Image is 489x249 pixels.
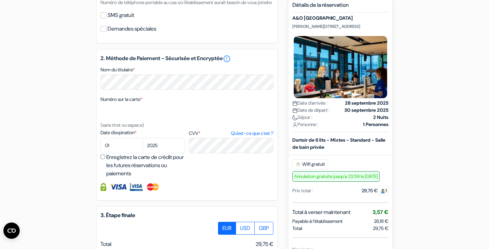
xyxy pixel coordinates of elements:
img: Information de carte de crédit entièrement encryptée et sécurisée [101,183,106,191]
span: Date d'arrivée : [292,100,327,107]
strong: 2 Nuits [373,114,388,121]
img: calendar.svg [292,108,297,113]
label: Demandes spéciales [108,24,156,34]
span: Total [101,241,111,248]
label: Date d'expiration [101,129,185,136]
span: Payable à l’établissement [292,218,343,225]
span: 29,75 € [256,240,273,248]
strong: 30 septembre 2025 [344,107,388,114]
span: Date de départ : [292,107,330,114]
label: USD [236,222,255,235]
span: Total à verser maintenant [292,208,350,216]
a: error_outline [223,55,231,63]
b: Dortoir de 6 lits - Mixtes - Standard - Salle de bain privée [292,137,385,150]
label: GBP [254,222,273,235]
label: Enregistrez la carte de crédit pour les futures réservations ou paiements [106,153,187,178]
span: 29,75 € [373,225,388,232]
span: Total [292,225,302,232]
img: user_icon.svg [292,122,297,127]
span: Séjour : [292,114,312,121]
img: Visa Electron [130,183,142,191]
div: Prix total : [292,187,313,194]
img: calendar.svg [292,101,297,106]
img: Visa [110,183,127,191]
strong: 28 septembre 2025 [345,100,388,107]
div: 29,75 € [362,187,388,194]
span: 3,57 € [373,209,388,216]
span: Wifi gratuit [292,159,328,170]
img: free_wifi.svg [295,162,301,167]
label: EUR [218,222,236,235]
label: Nom du titulaire [101,66,135,73]
div: Basic radio toggle button group [218,222,273,235]
h5: 2. Méthode de Paiement - Sécurisée et Encryptée [101,55,273,63]
img: moon.svg [292,115,297,120]
h5: 3. Étape finale [101,212,273,218]
span: Annulation gratuite jusqu'a 23:59 le [DATE] [292,171,380,182]
span: 1 [378,186,388,195]
p: [PERSON_NAME][STREET_ADDRESS] [292,24,388,29]
a: Qu'est-ce que c'est ? [231,130,273,137]
img: Master Card [146,183,160,191]
img: guest.svg [380,189,385,194]
span: 26,18 € [374,218,388,224]
button: Ouvrir le widget CMP [3,223,20,239]
span: Personne : [292,121,318,128]
small: (sans tiret ou espace) [101,122,144,128]
strong: 1 Personnes [363,121,388,128]
label: SMS gratuit [108,11,134,20]
label: CVV [189,130,273,137]
h5: A&O [GEOGRAPHIC_DATA] [292,16,388,21]
label: Numéro sur la carte [101,96,142,103]
h5: Détails de la réservation [292,2,388,13]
